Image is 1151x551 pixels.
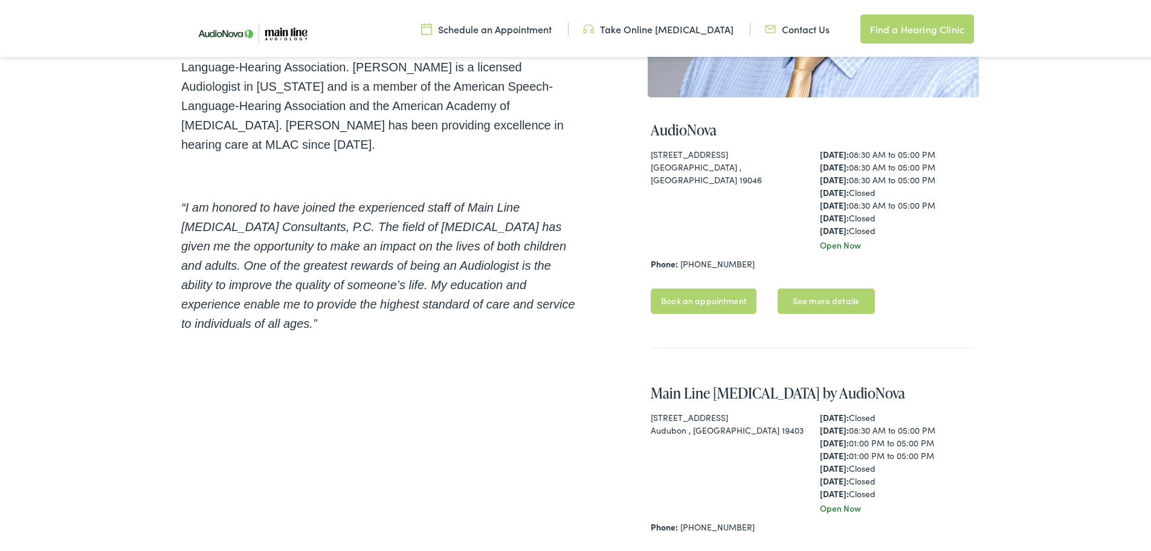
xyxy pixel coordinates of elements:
strong: [DATE]: [820,209,849,221]
div: [STREET_ADDRESS] [651,146,807,158]
strong: [DATE]: [820,409,849,421]
div: [STREET_ADDRESS] [651,409,807,422]
a: Contact Us [765,20,830,33]
strong: Phone: [651,255,678,267]
strong: [DATE]: [820,447,849,459]
img: utility icon [583,20,594,33]
div: Open Now [820,500,976,512]
strong: Phone: [651,518,678,530]
strong: [DATE]: [820,422,849,434]
div: [GEOGRAPHIC_DATA] , [GEOGRAPHIC_DATA] 19046 [651,158,807,184]
strong: [DATE]: [820,434,849,446]
strong: [DATE]: [820,158,849,171]
a: Schedule an Appointment [421,20,552,33]
strong: [DATE]: [820,171,849,183]
a: Book an appointment [651,286,756,311]
div: Closed 08:30 AM to 05:00 PM 01:00 PM to 05:00 PM 01:00 PM to 05:00 PM Closed Closed Closed [820,409,976,498]
a: See more details [778,286,875,311]
strong: [DATE]: [820,222,849,234]
strong: [DATE]: [820,146,849,158]
div: 08:30 AM to 05:00 PM 08:30 AM to 05:00 PM 08:30 AM to 05:00 PM Closed 08:30 AM to 05:00 PM Closed... [820,146,976,235]
em: “I am honored to have joined the experienced staff of Main Line [MEDICAL_DATA] Consultants, P.C. ... [181,198,575,328]
strong: [DATE]: [820,460,849,472]
strong: [DATE]: [820,472,849,484]
strong: [DATE]: [820,485,849,497]
a: Take Online [MEDICAL_DATA] [583,20,733,33]
img: utility icon [421,20,432,33]
img: utility icon [765,20,776,33]
h4: AudioNova [651,119,976,137]
div: Audubon , [GEOGRAPHIC_DATA] 19403 [651,422,807,434]
strong: [DATE]: [820,184,849,196]
a: [PHONE_NUMBER] [680,518,755,530]
h4: Main Line [MEDICAL_DATA] by AudioNova [651,382,976,400]
a: [PHONE_NUMBER] [680,255,755,267]
div: Open Now [820,236,976,249]
a: Find a Hearing Clinic [860,12,974,41]
strong: [DATE]: [820,197,849,209]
